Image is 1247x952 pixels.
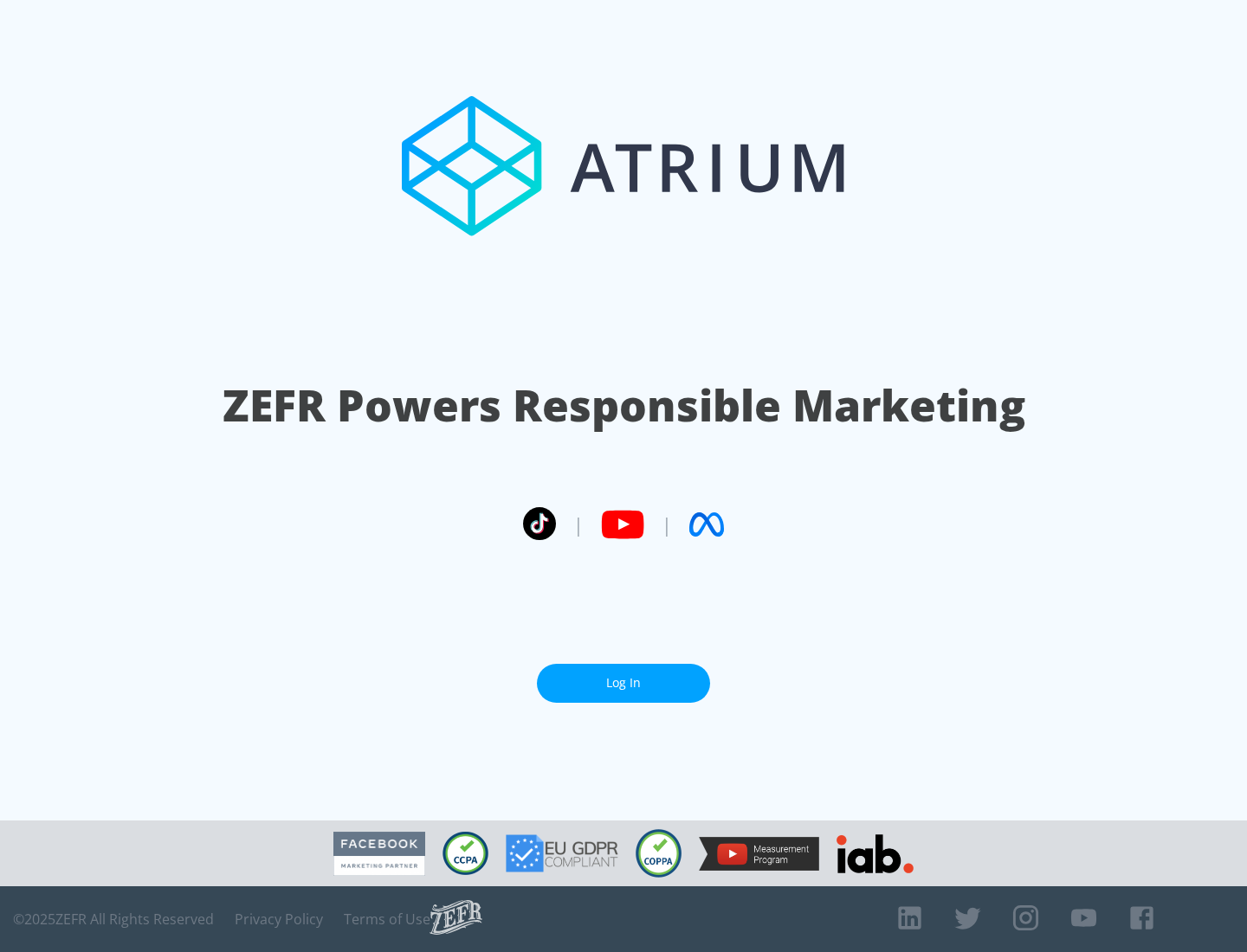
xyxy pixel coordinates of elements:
a: Terms of Use [344,910,430,928]
img: IAB [837,834,914,873]
img: CCPA Compliant [443,832,488,875]
img: Facebook Marketing Partner [333,832,425,876]
img: COPPA Compliant [636,829,682,878]
a: Privacy Policy [235,910,323,928]
img: YouTube Measurement Program [699,837,819,871]
a: Log In [537,664,710,703]
span: | [573,511,584,537]
h1: ZEFR Powers Responsible Marketing [223,376,1025,435]
span: © 2025 ZEFR All Rights Reserved [13,910,214,928]
span: | [662,511,672,537]
img: GDPR Compliant [506,834,618,872]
